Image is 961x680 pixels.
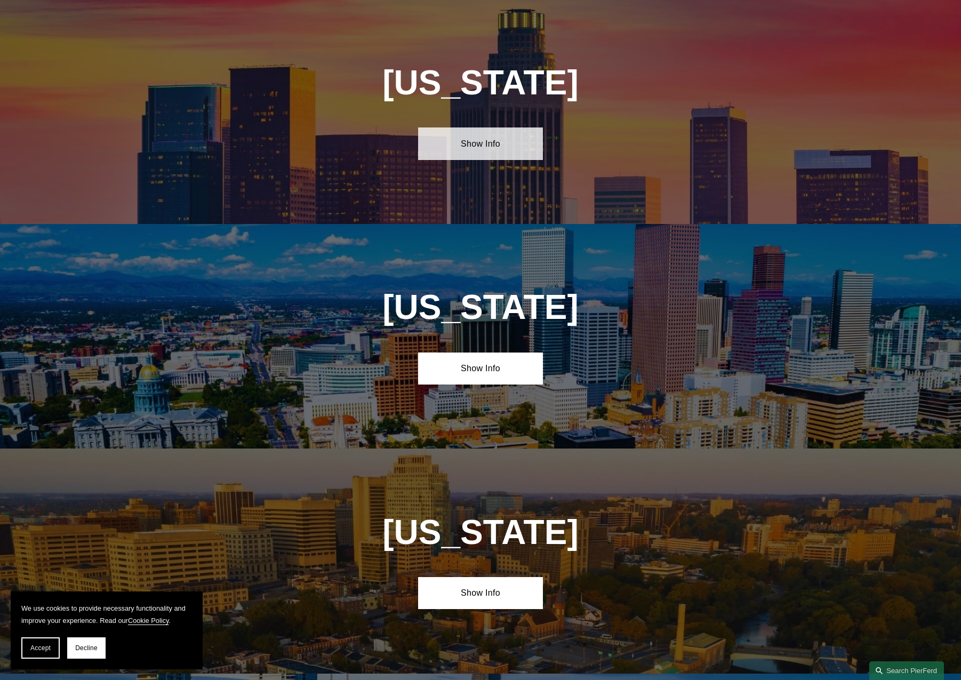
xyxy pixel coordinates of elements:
[418,577,542,609] a: Show Info
[21,637,60,659] button: Accept
[325,288,636,327] h1: [US_STATE]
[67,637,106,659] button: Decline
[418,127,542,159] a: Show Info
[11,591,203,669] section: Cookie banner
[30,644,51,652] span: Accept
[325,63,636,102] h1: [US_STATE]
[21,602,192,627] p: We use cookies to provide necessary functionality and improve your experience. Read our .
[418,353,542,385] a: Show Info
[128,617,169,625] a: Cookie Policy
[869,661,944,680] a: Search this site
[325,513,636,552] h1: [US_STATE]
[75,644,98,652] span: Decline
